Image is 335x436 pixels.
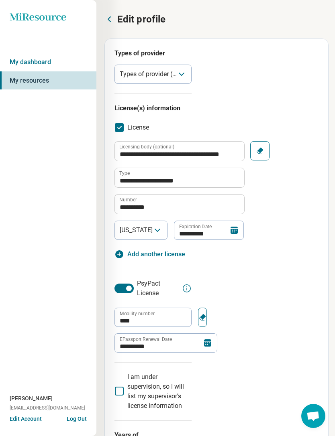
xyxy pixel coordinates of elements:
button: Add another license [114,249,185,259]
span: [EMAIL_ADDRESS][DOMAIN_NAME] [10,404,85,412]
label: PsyPact License [114,279,179,298]
h3: License(s) information [114,103,192,113]
input: credential.licenses.0.name [115,168,244,187]
label: Type [119,171,130,176]
span: [PERSON_NAME] [10,394,53,403]
button: Log Out [67,415,87,421]
button: Edit Account [10,415,42,423]
div: Types of provider (1) [120,69,177,79]
span: License [127,123,149,132]
label: Licensing body (optional) [119,144,174,149]
button: Edit profile [104,13,165,26]
div: Open chat [301,404,325,428]
div: [US_STATE] [120,225,153,235]
h3: Types of provider [114,49,192,58]
span: I am under supervision, so I will list my supervisor’s license information [127,373,184,410]
label: Number [119,197,137,202]
span: Add another license [127,249,185,259]
p: Edit profile [117,13,165,26]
